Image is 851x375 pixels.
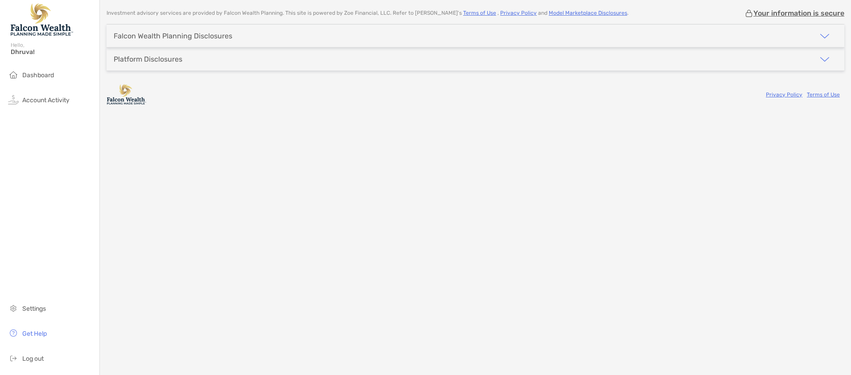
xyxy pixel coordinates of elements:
[107,10,629,17] p: Investment advisory services are provided by Falcon Wealth Planning . This site is powered by Zoe...
[114,55,182,63] div: Platform Disclosures
[819,31,830,42] img: icon arrow
[8,69,19,80] img: household icon
[753,9,844,17] p: Your information is secure
[22,330,47,337] span: Get Help
[11,4,73,36] img: Falcon Wealth Planning Logo
[500,10,537,16] a: Privacy Policy
[22,355,44,362] span: Log out
[114,32,232,40] div: Falcon Wealth Planning Disclosures
[819,54,830,65] img: icon arrow
[8,328,19,338] img: get-help icon
[11,48,94,56] span: Dhruva!
[8,353,19,363] img: logout icon
[107,84,147,104] img: company logo
[766,92,802,98] a: Privacy Policy
[22,96,70,104] span: Account Activity
[22,71,54,79] span: Dashboard
[549,10,627,16] a: Model Marketplace Disclosures
[8,303,19,313] img: settings icon
[807,92,840,98] a: Terms of Use
[8,94,19,105] img: activity icon
[22,305,46,312] span: Settings
[463,10,496,16] a: Terms of Use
